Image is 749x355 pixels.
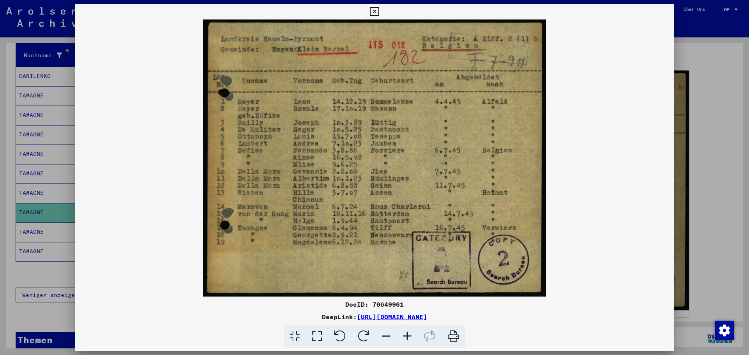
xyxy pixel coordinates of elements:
div: DeepLink: [75,312,674,321]
img: Zustimmung ändern [715,321,734,340]
img: 001.jpg [75,19,674,297]
a: [URL][DOMAIN_NAME] [357,313,427,321]
div: DocID: 70649961 [75,300,674,309]
div: Zustimmung ändern [715,321,733,339]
